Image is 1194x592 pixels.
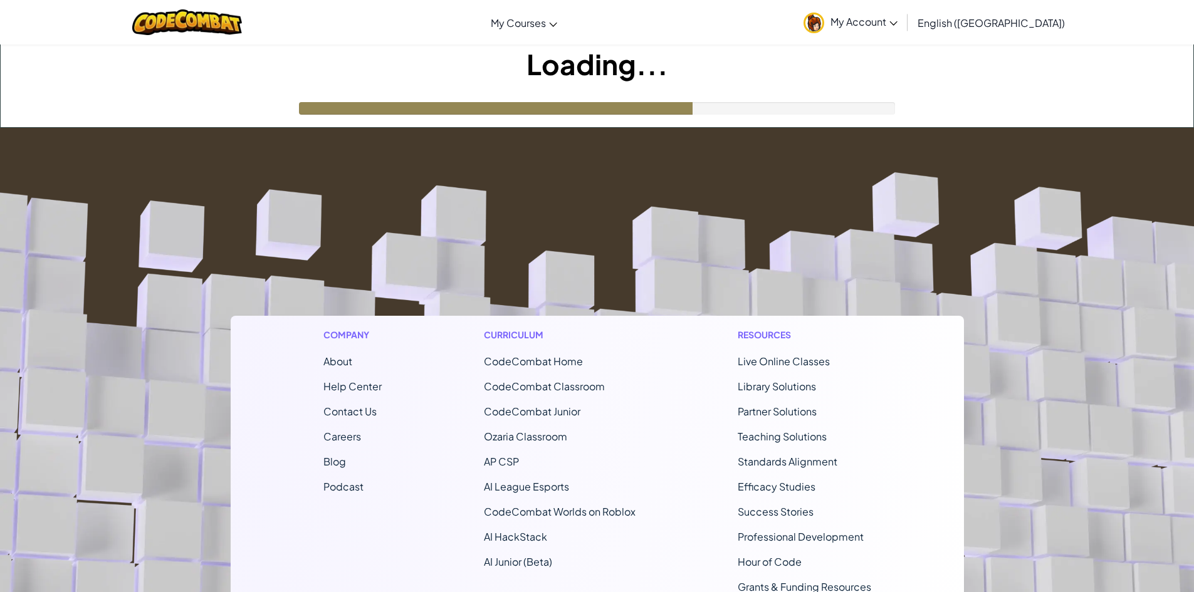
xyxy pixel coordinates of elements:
a: My Account [797,3,904,42]
a: Careers [323,430,361,443]
a: Professional Development [738,530,864,543]
a: AI League Esports [484,480,569,493]
h1: Loading... [1,44,1193,83]
a: AI HackStack [484,530,547,543]
img: CodeCombat logo [132,9,242,35]
a: CodeCombat Junior [484,405,580,418]
a: CodeCombat Worlds on Roblox [484,505,636,518]
h1: Company [323,328,382,341]
a: Success Stories [738,505,814,518]
a: Help Center [323,380,382,393]
span: My Account [830,15,898,28]
a: AP CSP [484,455,519,468]
a: CodeCombat Classroom [484,380,605,393]
span: English ([GEOGRAPHIC_DATA]) [918,16,1065,29]
a: Teaching Solutions [738,430,827,443]
a: AI Junior (Beta) [484,555,552,568]
a: Podcast [323,480,364,493]
a: Blog [323,455,346,468]
h1: Resources [738,328,871,341]
a: Partner Solutions [738,405,817,418]
img: avatar [804,13,824,33]
span: Contact Us [323,405,377,418]
a: About [323,355,352,368]
a: Efficacy Studies [738,480,815,493]
a: English ([GEOGRAPHIC_DATA]) [911,6,1071,39]
a: My Courses [484,6,563,39]
a: Library Solutions [738,380,816,393]
a: Live Online Classes [738,355,830,368]
a: Hour of Code [738,555,802,568]
h1: Curriculum [484,328,636,341]
span: CodeCombat Home [484,355,583,368]
span: My Courses [491,16,546,29]
a: Ozaria Classroom [484,430,567,443]
a: Standards Alignment [738,455,837,468]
